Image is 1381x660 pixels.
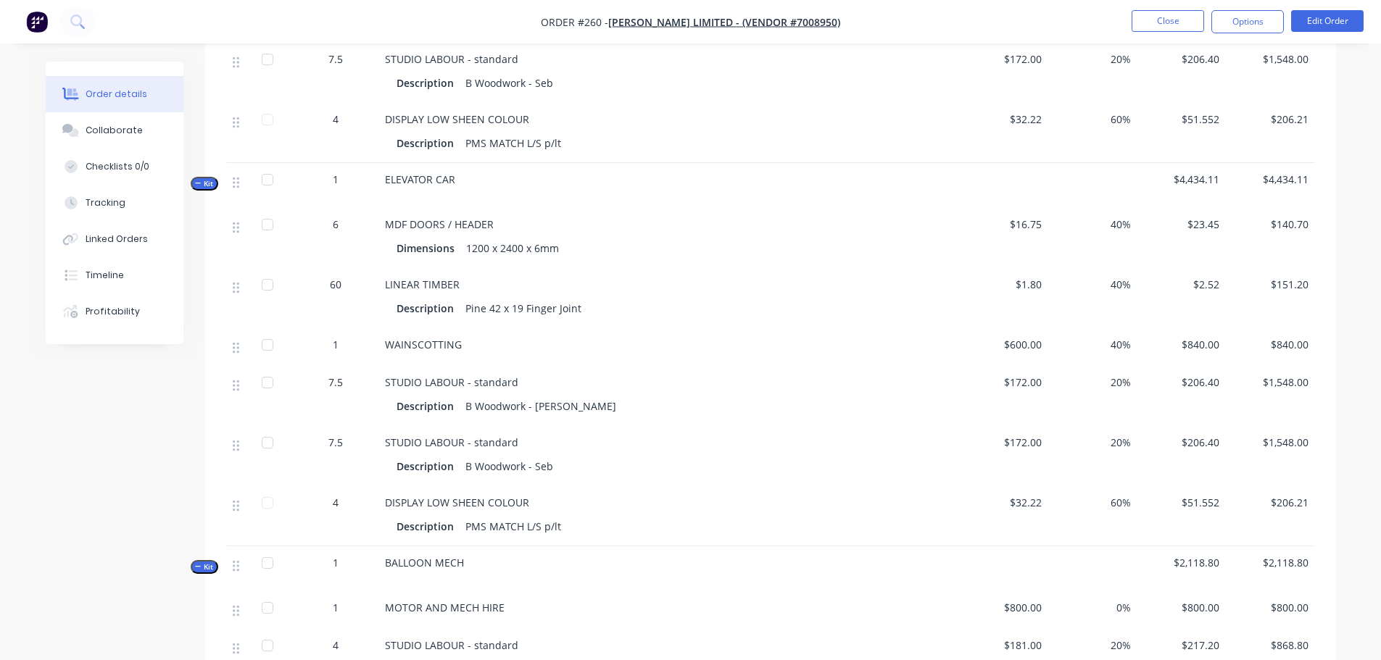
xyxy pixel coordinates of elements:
span: $51.552 [1142,112,1220,127]
div: B Woodwork - Seb [460,72,559,93]
span: BALLOON MECH [385,556,464,569]
span: $206.21 [1231,112,1309,127]
span: $1,548.00 [1231,435,1309,450]
span: $181.00 [965,638,1042,653]
div: Description [397,133,460,154]
span: $16.75 [965,217,1042,232]
span: 7.5 [328,435,343,450]
span: $800.00 [965,600,1042,615]
div: Description [397,456,460,477]
span: Order #260 - [541,15,608,29]
span: 4 [333,638,339,653]
span: 6 [333,217,339,232]
span: $217.20 [1142,638,1220,653]
span: 4 [333,495,339,510]
span: $151.20 [1231,277,1309,292]
span: 40% [1053,217,1131,232]
span: Kit [195,178,214,189]
span: $840.00 [1142,337,1220,352]
span: 7.5 [328,51,343,67]
span: $600.00 [965,337,1042,352]
button: Edit Order [1291,10,1364,32]
span: 40% [1053,277,1131,292]
span: STUDIO LABOUR - standard [385,52,518,66]
button: Close [1132,10,1204,32]
span: 60 [330,277,341,292]
span: DISPLAY LOW SHEEN COLOUR [385,496,529,509]
span: $2.52 [1142,277,1220,292]
span: 60% [1053,495,1131,510]
span: $140.70 [1231,217,1309,232]
span: $206.40 [1142,375,1220,390]
span: $4,434.11 [1142,172,1220,187]
div: Order details [86,88,147,101]
button: Linked Orders [46,221,183,257]
div: Description [397,396,460,417]
div: Description [397,72,460,93]
span: 20% [1053,51,1131,67]
div: Dimensions [397,238,460,259]
span: $800.00 [1231,600,1309,615]
button: Kit [191,177,218,191]
span: 20% [1053,435,1131,450]
div: Description [397,516,460,537]
div: Profitability [86,305,140,318]
button: Collaborate [46,112,183,149]
span: 7.5 [328,375,343,390]
span: 20% [1053,375,1131,390]
div: B Woodwork - [PERSON_NAME] [460,396,622,417]
div: B Woodwork - Seb [460,456,559,477]
div: PMS MATCH L/S p/lt [460,516,567,537]
button: Timeline [46,257,183,293]
span: $172.00 [965,51,1042,67]
span: $206.40 [1142,51,1220,67]
span: $800.00 [1142,600,1220,615]
button: Options [1211,10,1284,33]
span: $206.40 [1142,435,1220,450]
span: 1 [333,555,339,570]
span: 20% [1053,638,1131,653]
span: $2,118.80 [1231,555,1309,570]
div: Description [397,298,460,319]
div: Pine 42 x 19 Finger Joint [460,298,587,319]
span: 1 [333,337,339,352]
img: Factory [26,11,48,33]
span: 1 [333,172,339,187]
div: Checklists 0/0 [86,160,149,173]
span: STUDIO LABOUR - standard [385,638,518,652]
span: DISPLAY LOW SHEEN COLOUR [385,112,529,126]
span: $172.00 [965,435,1042,450]
span: $4,434.11 [1231,172,1309,187]
span: $868.80 [1231,638,1309,653]
a: [PERSON_NAME] limited - (vendor #7008950) [608,15,840,29]
span: $1,548.00 [1231,51,1309,67]
span: $2,118.80 [1142,555,1220,570]
span: $51.552 [1142,495,1220,510]
div: Timeline [86,269,124,282]
span: $1,548.00 [1231,375,1309,390]
div: 1200 x 2400 x 6mm [460,238,565,259]
span: STUDIO LABOUR - standard [385,375,518,389]
span: $32.22 [965,112,1042,127]
button: Checklists 0/0 [46,149,183,185]
span: 60% [1053,112,1131,127]
span: 4 [333,112,339,127]
div: Linked Orders [86,233,148,246]
button: Order details [46,76,183,112]
span: $206.21 [1231,495,1309,510]
button: Profitability [46,293,183,330]
div: Collaborate [86,124,143,137]
span: 1 [333,600,339,615]
span: Kit [195,561,214,572]
span: LINEAR TIMBER [385,277,460,291]
span: STUDIO LABOUR - standard [385,435,518,449]
span: $172.00 [965,375,1042,390]
span: $840.00 [1231,337,1309,352]
div: Tracking [86,196,125,209]
span: 40% [1053,337,1131,352]
button: Kit [191,560,218,574]
span: MOTOR AND MECH HIRE [385,601,505,614]
span: WAINSCOTTING [385,338,462,351]
span: $32.22 [965,495,1042,510]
